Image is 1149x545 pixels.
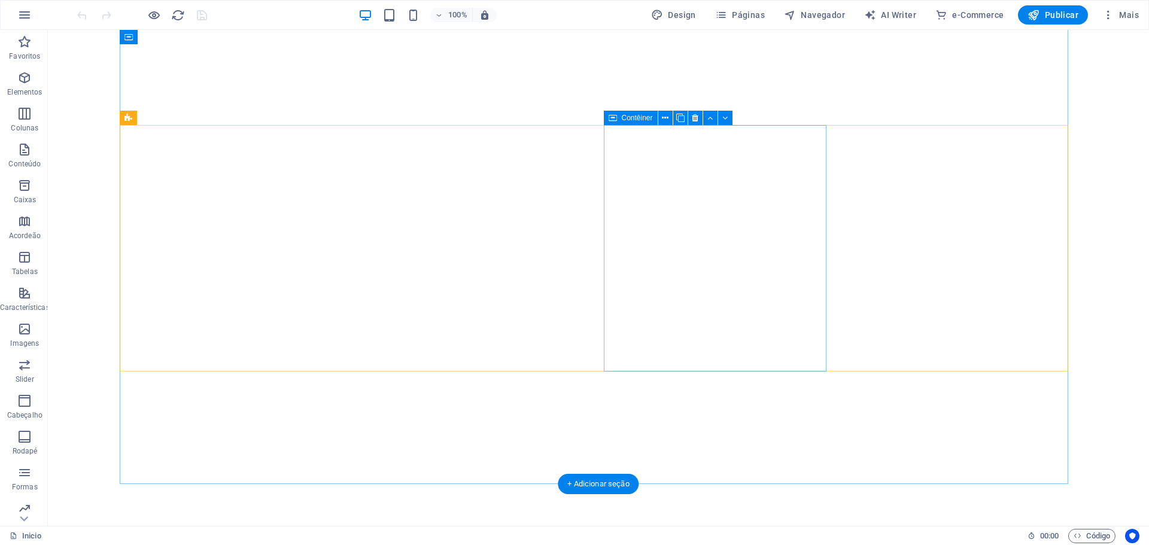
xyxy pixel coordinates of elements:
[864,9,916,21] span: AI Writer
[558,474,639,494] div: + Adicionar seção
[147,8,161,22] button: Clique aqui para sair do modo de visualização e continuar editando
[10,339,39,348] p: Imagens
[646,5,701,25] button: Design
[479,10,490,20] i: Ao redimensionar, ajusta automaticamente o nível de zoom para caber no dispositivo escolhido.
[9,51,40,61] p: Favoritos
[651,9,696,21] span: Design
[12,267,38,276] p: Tabelas
[48,30,1149,526] iframe: To enrich screen reader interactions, please activate Accessibility in Grammarly extension settings
[1068,529,1115,543] button: Código
[779,5,850,25] button: Navegador
[1048,531,1050,540] span: :
[171,8,185,22] i: Recarregar página
[1040,529,1059,543] span: 00 00
[931,5,1008,25] button: e-Commerce
[1028,529,1059,543] h6: Tempo de sessão
[859,5,921,25] button: AI Writer
[16,375,34,384] p: Slider
[710,5,770,25] button: Páginas
[14,195,37,205] p: Caixas
[715,9,765,21] span: Páginas
[1125,529,1139,543] button: Usercentrics
[1018,5,1088,25] button: Publicar
[784,9,845,21] span: Navegador
[430,8,473,22] button: 100%
[1074,529,1110,543] span: Código
[935,9,1004,21] span: e-Commerce
[9,231,41,240] p: Acordeão
[11,123,38,133] p: Colunas
[1028,9,1078,21] span: Publicar
[646,5,701,25] div: Design (Ctrl+Alt+Y)
[7,87,42,97] p: Elementos
[12,482,38,492] p: Formas
[1102,9,1139,21] span: Mais
[171,8,185,22] button: reload
[622,114,653,121] span: Contêiner
[10,529,41,543] a: Clique para cancelar a seleção. Clique duas vezes para abrir as Páginas
[1098,5,1144,25] button: Mais
[13,446,38,456] p: Rodapé
[448,8,467,22] h6: 100%
[8,159,41,169] p: Conteúdo
[7,410,42,420] p: Cabeçalho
